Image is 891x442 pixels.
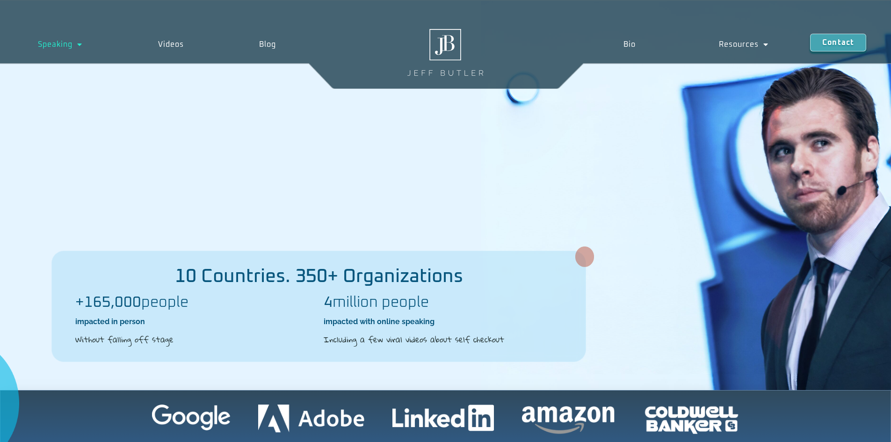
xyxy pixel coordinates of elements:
a: Contact [810,34,866,51]
h2: impacted with online speaking [324,317,563,327]
nav: Menu [581,34,810,55]
a: Videos [120,34,222,55]
b: 4 [324,295,333,310]
h2: impacted in person [75,317,314,327]
h2: people [75,295,314,310]
h2: million people [324,295,563,310]
h2: Without falling off stage [75,333,314,346]
b: +165,000 [75,295,141,310]
a: Bio [581,34,677,55]
span: Contact [822,39,854,46]
a: Blog [222,34,314,55]
h2: 10 Countries. 350+ Organizations [52,267,586,286]
h2: Including a few viral videos about self checkout [324,333,563,346]
a: Resources [677,34,810,55]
